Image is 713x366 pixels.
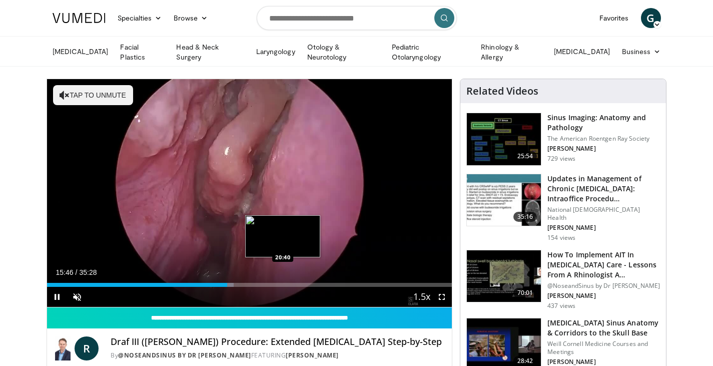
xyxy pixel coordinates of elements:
[547,282,660,290] p: @NoseandSinus by Dr [PERSON_NAME]
[386,42,475,62] a: Pediatric Otolaryngology
[547,135,660,143] p: The American Roentgen Ray Society
[547,358,660,366] p: [PERSON_NAME]
[76,268,78,276] span: /
[547,234,575,242] p: 154 views
[67,287,87,307] button: Unmute
[245,215,320,257] img: image.jpeg
[467,174,541,226] img: 4d46ad28-bf85-4ffa-992f-e5d3336e5220.150x105_q85_crop-smart_upscale.jpg
[467,250,541,302] img: 3d43f09a-5d0c-4774-880e-3909ea54edb9.150x105_q85_crop-smart_upscale.jpg
[114,42,170,62] a: Facial Plastics
[513,151,537,161] span: 25:54
[301,42,386,62] a: Otology & Neurotology
[286,351,339,359] a: [PERSON_NAME]
[513,356,537,366] span: 28:42
[170,42,250,62] a: Head & Neck Surgery
[547,155,575,163] p: 729 views
[547,250,660,280] h3: How To Implement AIT In [MEDICAL_DATA] Care - Lessons From A Rhinologist A…
[47,42,115,62] a: [MEDICAL_DATA]
[466,250,660,310] a: 70:01 How To Implement AIT In [MEDICAL_DATA] Care - Lessons From A Rhinologist A… @NoseandSinus b...
[47,287,67,307] button: Pause
[47,79,452,307] video-js: Video Player
[432,287,452,307] button: Fullscreen
[547,113,660,133] h3: Sinus Imaging: Anatomy and Pathology
[79,268,97,276] span: 35:28
[53,85,133,105] button: Tap to unmute
[547,206,660,222] p: National [DEMOGRAPHIC_DATA] Health
[250,42,301,62] a: Laryngology
[475,42,548,62] a: Rhinology & Allergy
[55,336,71,360] img: @NoseandSinus by Dr Richard Harvey
[466,85,538,97] h4: Related Videos
[513,288,537,298] span: 70:01
[547,302,575,310] p: 437 views
[75,336,99,360] a: R
[467,113,541,165] img: 5d00bf9a-6682-42b9-8190-7af1e88f226b.150x105_q85_crop-smart_upscale.jpg
[118,351,251,359] a: @NoseandSinus by Dr [PERSON_NAME]
[47,283,452,287] div: Progress Bar
[547,318,660,338] h3: [MEDICAL_DATA] Sinus Anatomy & Corridors to the Skull Base
[547,224,660,232] p: [PERSON_NAME]
[641,8,661,28] a: G
[548,42,616,62] a: [MEDICAL_DATA]
[53,13,106,23] img: VuMedi Logo
[547,292,660,300] p: [PERSON_NAME]
[593,8,635,28] a: Favorites
[257,6,457,30] input: Search topics, interventions
[513,212,537,222] span: 35:16
[466,113,660,166] a: 25:54 Sinus Imaging: Anatomy and Pathology The American Roentgen Ray Society [PERSON_NAME] 729 views
[112,8,168,28] a: Specialties
[547,340,660,356] p: Weill Cornell Medicine Courses and Meetings
[466,174,660,242] a: 35:16 Updates in Management of Chronic [MEDICAL_DATA]: Intraoffice Procedu… National [DEMOGRAPHIC...
[412,287,432,307] button: Playback Rate
[616,42,667,62] a: Business
[56,268,74,276] span: 15:46
[111,351,444,360] div: By FEATURING
[111,336,444,347] h4: Draf III ([PERSON_NAME]) Procedure: Extended [MEDICAL_DATA] Step-by-Step
[547,145,660,153] p: [PERSON_NAME]
[168,8,214,28] a: Browse
[547,174,660,204] h3: Updates in Management of Chronic [MEDICAL_DATA]: Intraoffice Procedu…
